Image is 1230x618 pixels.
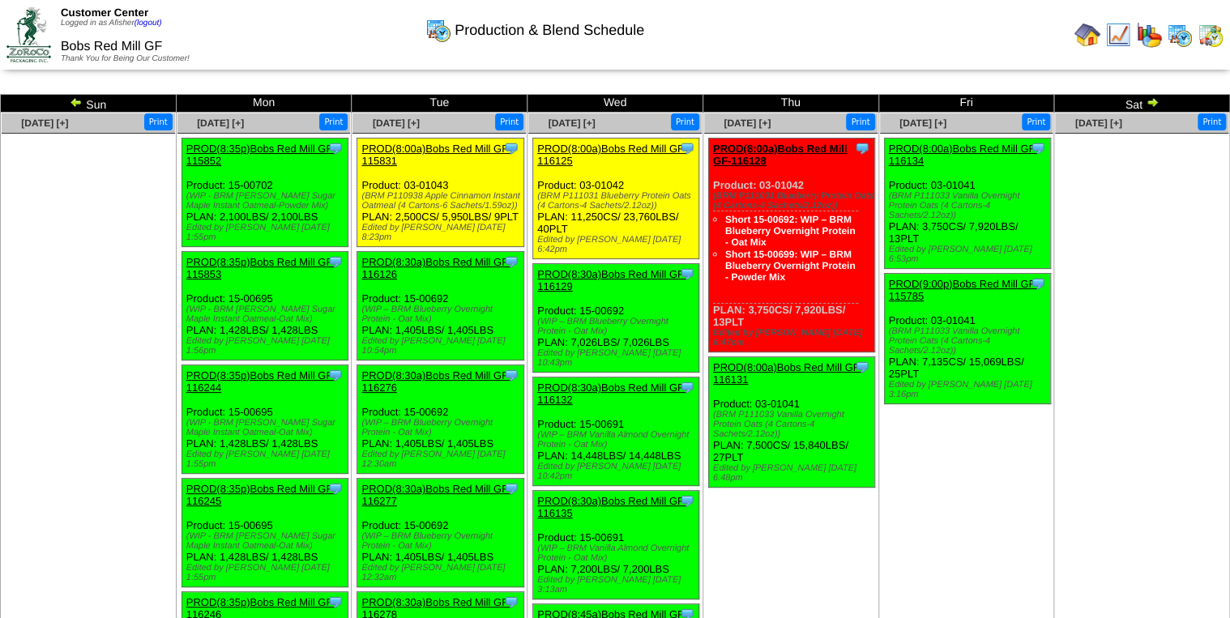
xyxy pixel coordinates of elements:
div: Product: 15-00692 PLAN: 1,405LBS / 1,405LBS [357,365,523,474]
div: Edited by [PERSON_NAME] [DATE] 6:48pm [713,463,874,483]
span: [DATE] [+] [724,117,771,129]
a: PROD(8:35p)Bobs Red Mill GF-116245 [186,483,336,507]
img: line_graph.gif [1105,22,1131,48]
img: Tooltip [503,367,519,383]
a: PROD(8:00a)Bobs Red Mill GF-116128 [713,143,847,167]
img: Tooltip [679,266,695,282]
button: Print [1022,113,1050,130]
a: PROD(9:00p)Bobs Red Mill GF-115785 [889,278,1039,302]
img: home.gif [1074,22,1100,48]
span: Customer Center [61,6,148,19]
div: (WIP – BRM Blueberry Overnight Protein - Oat Mix) [361,531,523,551]
div: (WIP - BRM [PERSON_NAME] Sugar Maple Instant Oatmeal-Oat Mix) [186,418,348,437]
a: [DATE] [+] [21,117,68,129]
div: Edited by [PERSON_NAME] [DATE] 12:32am [361,563,523,582]
div: Edited by [PERSON_NAME] [DATE] 6:42pm [537,235,698,254]
td: Wed [527,95,703,113]
img: arrowleft.gif [70,96,83,109]
div: Product: 15-00695 PLAN: 1,428LBS / 1,428LBS [182,365,348,474]
button: Print [846,113,874,130]
div: (BRM P111033 Vanilla Overnight Protein Oats (4 Cartons-4 Sachets/2.12oz)) [889,191,1050,220]
a: PROD(8:00a)Bobs Red Mill GF-115831 [361,143,511,167]
td: Tue [352,95,527,113]
div: Edited by [PERSON_NAME] [DATE] 1:56pm [186,336,348,356]
img: Tooltip [679,492,695,509]
img: Tooltip [327,254,344,270]
a: PROD(8:00a)Bobs Red Mill GF-116125 [537,143,687,167]
div: Product: 03-01042 PLAN: 3,750CS / 7,920LBS / 13PLT [708,139,874,352]
div: Product: 03-01041 PLAN: 7,135CS / 15,069LBS / 25PLT [884,274,1050,404]
div: Edited by [PERSON_NAME] [DATE] 3:16pm [889,380,1050,399]
img: calendarprod.gif [425,17,451,43]
img: graph.gif [1136,22,1162,48]
a: PROD(8:30a)Bobs Red Mill GF-116126 [361,256,511,280]
button: Print [671,113,699,130]
div: Edited by [PERSON_NAME] [DATE] 3:13am [537,575,698,595]
a: PROD(8:35p)Bobs Red Mill GF-116244 [186,369,336,394]
a: [DATE] [+] [548,117,595,129]
img: Tooltip [854,359,870,375]
div: Product: 03-01043 PLAN: 2,500CS / 5,950LBS / 9PLT [357,139,523,247]
a: PROD(8:00a)Bobs Red Mill GF-116134 [889,143,1039,167]
div: Product: 03-01042 PLAN: 11,250CS / 23,760LBS / 40PLT [533,139,699,259]
img: calendarinout.gif [1198,22,1224,48]
img: Tooltip [327,140,344,156]
div: (WIP – BRM Blueberry Overnight Protein - Oat Mix) [537,317,698,336]
div: Product: 15-00692 PLAN: 1,405LBS / 1,405LBS [357,479,523,587]
div: Edited by [PERSON_NAME] [DATE] 10:42pm [537,462,698,481]
div: Product: 15-00695 PLAN: 1,428LBS / 1,428LBS [182,479,348,587]
span: Production & Blend Schedule [455,22,644,39]
a: [DATE] [+] [1075,117,1122,129]
div: Product: 15-00702 PLAN: 2,100LBS / 2,100LBS [182,139,348,247]
a: PROD(8:00a)Bobs Red Mill GF-116131 [713,361,863,386]
div: Product: 15-00691 PLAN: 7,200LBS / 7,200LBS [533,491,699,599]
div: Edited by [PERSON_NAME] [DATE] 1:55pm [186,563,348,582]
span: Logged in as Afisher [61,19,162,28]
img: Tooltip [327,480,344,497]
td: Fri [878,95,1054,113]
img: ZoRoCo_Logo(Green%26Foil)%20jpg.webp [6,7,51,62]
a: [DATE] [+] [899,117,946,129]
img: Tooltip [679,140,695,156]
a: PROD(8:35p)Bobs Red Mill GF-115852 [186,143,336,167]
td: Sun [1,95,177,113]
img: calendarprod.gif [1167,22,1193,48]
a: (logout) [135,19,162,28]
button: Print [495,113,523,130]
div: Edited by [PERSON_NAME] [DATE] 8:23pm [361,223,523,242]
div: (BRM P111033 Vanilla Overnight Protein Oats (4 Cartons-4 Sachets/2.12oz)) [889,326,1050,356]
img: Tooltip [327,594,344,610]
img: Tooltip [503,480,519,497]
td: Thu [703,95,878,113]
div: (BRM P111033 Vanilla Overnight Protein Oats (4 Cartons-4 Sachets/2.12oz)) [713,410,874,439]
div: Edited by [PERSON_NAME] [DATE] 6:47pm [713,328,874,347]
img: Tooltip [854,140,870,156]
div: (BRM P110938 Apple Cinnamon Instant Oatmeal (4 Cartons-6 Sachets/1.59oz)) [361,191,523,211]
a: [DATE] [+] [197,117,244,129]
span: Thank You for Being Our Customer! [61,54,190,63]
div: (WIP - BRM [PERSON_NAME] Sugar Maple Instant Oatmeal-Powder Mix) [186,191,348,211]
a: PROD(8:30a)Bobs Red Mill GF-116135 [537,495,687,519]
div: Edited by [PERSON_NAME] [DATE] 10:54pm [361,336,523,356]
a: Short 15-00699: WIP – BRM Blueberry Overnight Protein - Powder Mix [725,249,856,283]
td: Mon [176,95,352,113]
div: Product: 15-00695 PLAN: 1,428LBS / 1,428LBS [182,252,348,360]
a: PROD(8:35p)Bobs Red Mill GF-115853 [186,256,336,280]
img: Tooltip [327,367,344,383]
div: (BRM P111031 Blueberry Protein Oats (4 Cartons-4 Sachets/2.12oz)) [537,191,698,211]
div: Edited by [PERSON_NAME] [DATE] 12:30am [361,450,523,469]
div: Product: 15-00692 PLAN: 7,026LBS / 7,026LBS [533,264,699,373]
div: (WIP - BRM [PERSON_NAME] Sugar Maple Instant Oatmeal-Oat Mix) [186,305,348,324]
a: PROD(8:30a)Bobs Red Mill GF-116132 [537,381,687,406]
a: [DATE] [+] [373,117,420,129]
button: Print [319,113,348,130]
div: (WIP – BRM Vanilla Almond Overnight Protein - Oat Mix) [537,543,698,563]
div: Edited by [PERSON_NAME] [DATE] 6:53pm [889,245,1050,264]
img: Tooltip [503,254,519,270]
div: (BRM P111031 Blueberry Protein Oats (4 Cartons-4 Sachets/2.12oz)) [713,191,874,211]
